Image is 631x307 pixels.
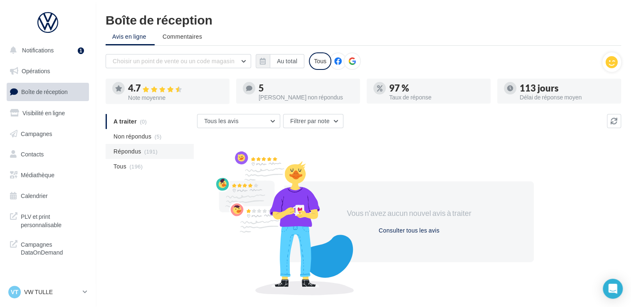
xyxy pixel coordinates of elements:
[270,54,304,68] button: Au total
[144,148,158,155] span: (191)
[520,94,614,100] div: Délai de réponse moyen
[283,114,343,128] button: Filtrer par note
[259,94,353,100] div: [PERSON_NAME] non répondus
[7,284,89,300] a: VT VW TULLE
[21,151,44,158] span: Contacts
[113,147,141,156] span: Répondus
[24,288,79,296] p: VW TULLE
[603,279,623,299] div: Open Intercom Messenger
[21,192,48,199] span: Calendrier
[113,162,126,171] span: Tous
[204,117,239,124] span: Tous les avis
[5,42,87,59] button: Notifications 1
[375,225,443,235] button: Consulter tous les avis
[5,104,91,122] a: Visibilité en ligne
[21,239,86,257] span: Campagnes DataOnDemand
[21,171,54,178] span: Médiathèque
[22,47,54,54] span: Notifications
[106,54,251,68] button: Choisir un point de vente ou un code magasin
[21,211,86,229] span: PLV et print personnalisable
[389,94,484,100] div: Taux de réponse
[5,146,91,163] a: Contacts
[5,235,91,260] a: Campagnes DataOnDemand
[113,132,151,141] span: Non répondus
[5,208,91,232] a: PLV et print personnalisable
[338,208,481,219] div: Vous n'avez aucun nouvel avis à traiter
[129,163,143,170] span: (196)
[259,84,353,93] div: 5
[113,57,234,64] span: Choisir un point de vente ou un code magasin
[106,13,621,26] div: Boîte de réception
[197,114,280,128] button: Tous les avis
[520,84,614,93] div: 113 jours
[5,125,91,143] a: Campagnes
[5,166,91,184] a: Médiathèque
[22,109,65,116] span: Visibilité en ligne
[21,88,68,95] span: Boîte de réception
[5,83,91,101] a: Boîte de réception
[22,67,50,74] span: Opérations
[389,84,484,93] div: 97 %
[256,54,304,68] button: Au total
[128,84,223,93] div: 4.7
[309,52,331,70] div: Tous
[21,130,52,137] span: Campagnes
[11,288,18,296] span: VT
[5,62,91,80] a: Opérations
[155,133,162,140] span: (5)
[5,187,91,205] a: Calendrier
[78,47,84,54] div: 1
[163,32,202,41] span: Commentaires
[128,95,223,101] div: Note moyenne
